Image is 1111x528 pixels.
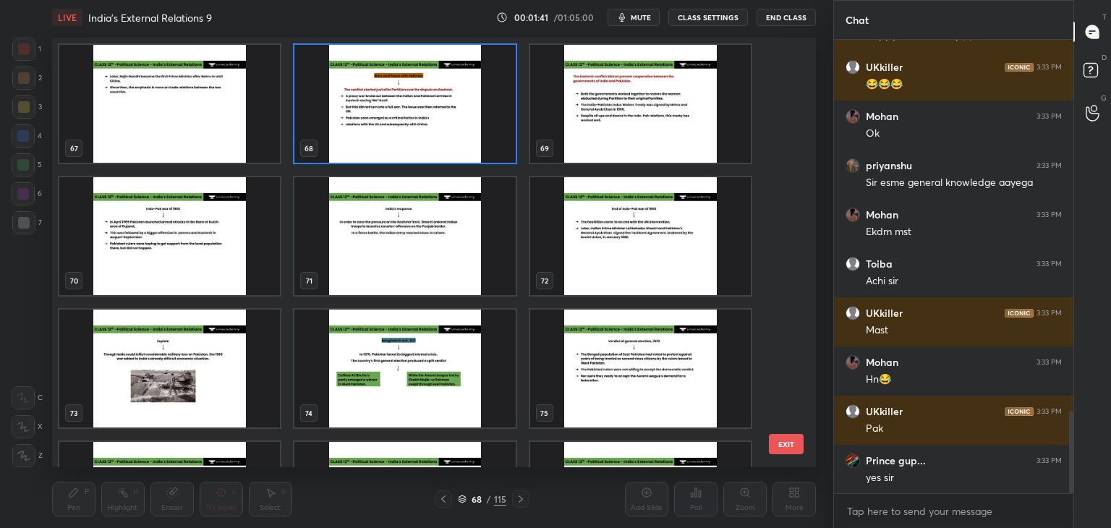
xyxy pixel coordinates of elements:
img: default.png [846,60,860,74]
div: grid [52,38,791,467]
img: 17570665181USUFP.pdf [294,310,515,427]
img: 17570665181USUFP.pdf [294,45,515,163]
img: iconic-dark.1390631f.png [1005,63,1034,72]
p: T [1102,12,1107,22]
div: Pak [866,422,1062,436]
div: 3:33 PM [1036,161,1062,170]
div: 3:33 PM [1036,407,1062,416]
div: Achi sir [866,274,1062,289]
img: default.png [846,306,860,320]
h4: India's External Relations 9 [88,11,212,25]
div: 3:33 PM [1036,309,1062,318]
div: 2 [12,67,42,90]
h6: UKkiller [866,307,903,320]
img: 17570665181USUFP.pdf [530,177,751,295]
img: 17570665181USUFP.pdf [530,310,751,427]
div: yes sir [866,471,1062,485]
img: 17570665181USUFP.pdf [530,45,751,163]
p: Chat [834,1,880,39]
div: Z [12,444,43,467]
h6: UKkiller [866,61,903,74]
div: 1 [12,38,41,61]
img: 17570665181USUFP.pdf [294,177,515,295]
h6: priyanshu [866,159,912,172]
div: X [12,415,43,438]
div: Mast [866,323,1062,338]
div: 3:33 PM [1036,456,1062,465]
p: D [1102,52,1107,63]
img: 6b0fccd259fa47c383fc0b844a333e12.jpg [846,355,860,370]
img: default.png [846,257,860,271]
img: iconic-dark.1390631f.png [1005,309,1034,318]
div: Sir esme general knowledge aayega [866,176,1062,190]
h6: UKkiller [866,405,903,418]
div: Ok [866,127,1062,141]
div: 5 [12,153,42,176]
div: 3:33 PM [1036,358,1062,367]
div: LIVE [52,9,82,26]
img: 6b0fccd259fa47c383fc0b844a333e12.jpg [846,109,860,124]
div: Ekdm mst [866,225,1062,239]
img: e81320c335c0466ca1014353ff8c4838.jpg [846,454,860,468]
div: 68 [469,495,484,503]
img: 17570665181USUFP.pdf [59,310,280,427]
button: CLASS SETTINGS [668,9,748,26]
img: 17570665181USUFP.pdf [59,177,280,295]
h6: Toiba [866,257,893,271]
img: default.png [846,404,860,419]
img: 17570665181USUFP.pdf [59,45,280,163]
div: 3:33 PM [1036,63,1062,72]
h6: Mohan [866,356,898,369]
div: 3:33 PM [1036,112,1062,121]
div: Hn😂 [866,372,1062,387]
h6: Mohan [866,110,898,123]
p: G [1101,93,1107,103]
button: EXIT [769,434,804,454]
button: End Class [757,9,816,26]
div: 3:33 PM [1036,260,1062,268]
div: 4 [12,124,42,148]
div: 115 [494,493,506,506]
div: 6 [12,182,42,205]
div: / [487,495,491,503]
div: 7 [12,211,42,234]
div: C [12,386,43,409]
span: mute [631,12,651,22]
div: 3:33 PM [1036,210,1062,219]
img: 80c33260fa9b42a3bbda0e7af4ad4b81.jpg [846,158,860,173]
h6: Prince gup... [866,454,926,467]
img: iconic-dark.1390631f.png [1005,407,1034,416]
div: grid [834,40,1073,494]
img: 6b0fccd259fa47c383fc0b844a333e12.jpg [846,208,860,222]
div: 3 [12,95,42,119]
button: mute [608,9,660,26]
h6: Mohan [866,208,898,221]
div: 😂😂😂 [866,77,1062,92]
